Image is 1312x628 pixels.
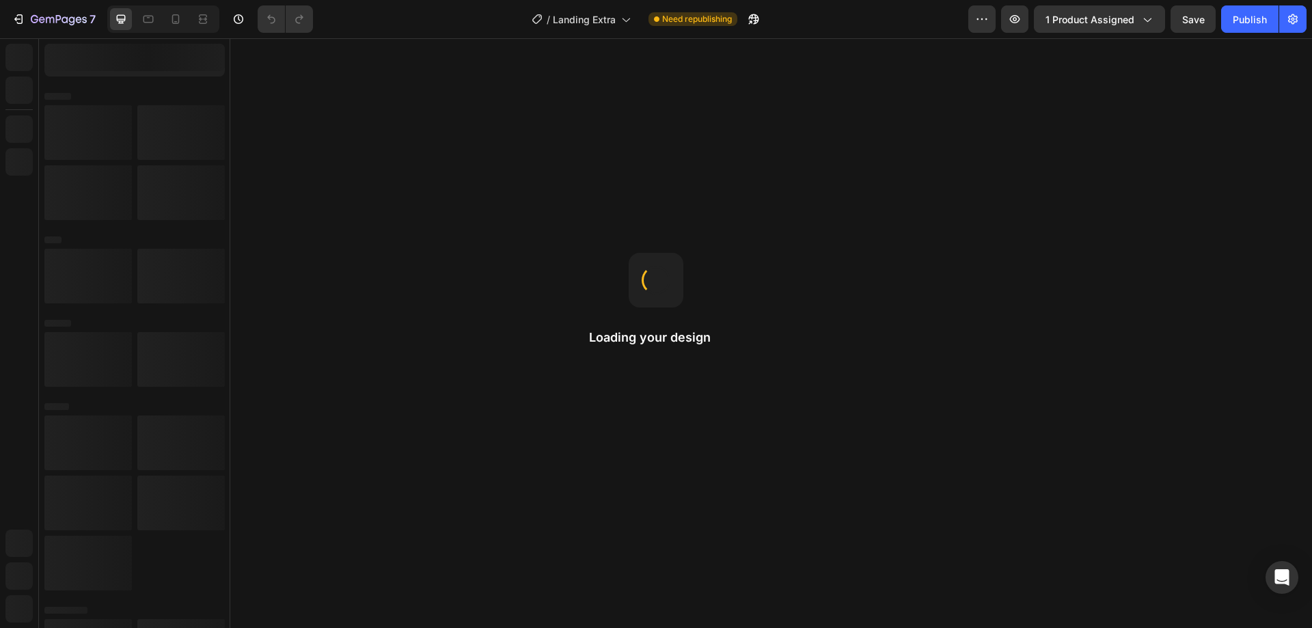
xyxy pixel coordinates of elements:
span: Landing Extra [553,12,616,27]
button: 1 product assigned [1034,5,1165,33]
span: / [547,12,550,27]
div: Publish [1233,12,1267,27]
span: 1 product assigned [1045,12,1134,27]
span: Need republishing [662,13,732,25]
button: 7 [5,5,102,33]
div: Open Intercom Messenger [1266,561,1298,594]
button: Publish [1221,5,1279,33]
button: Save [1171,5,1216,33]
div: Undo/Redo [258,5,313,33]
h2: Loading your design [589,329,723,346]
span: Save [1182,14,1205,25]
p: 7 [90,11,96,27]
